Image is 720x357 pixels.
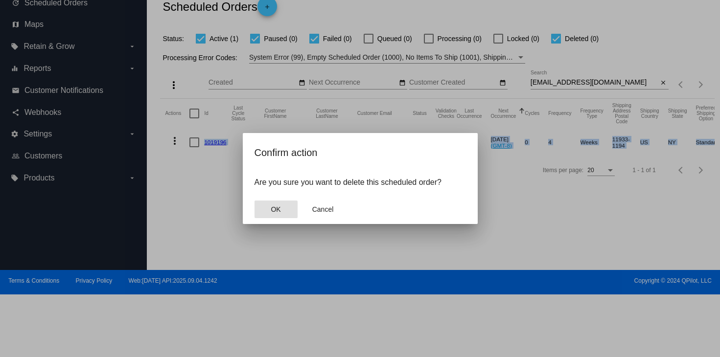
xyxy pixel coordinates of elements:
button: Close dialog [302,201,345,218]
button: Close dialog [255,201,298,218]
p: Are you sure you want to delete this scheduled order? [255,178,466,187]
span: Cancel [312,205,334,213]
h2: Confirm action [255,145,466,160]
span: OK [271,205,280,213]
